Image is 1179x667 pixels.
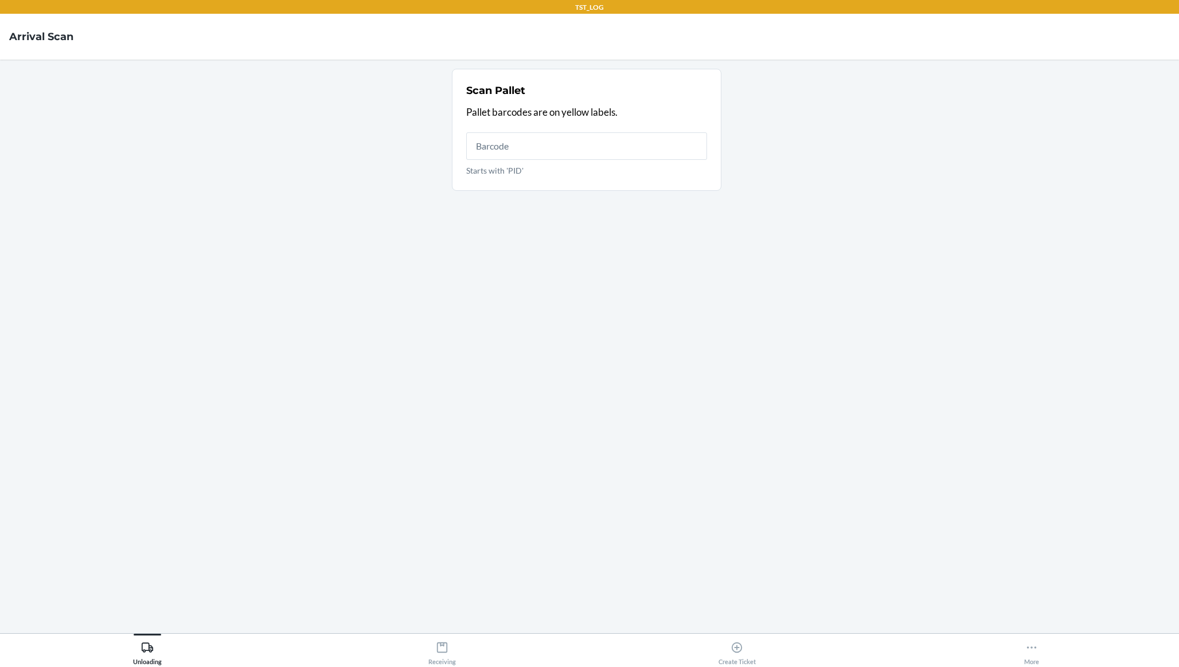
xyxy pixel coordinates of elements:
h4: Arrival Scan [9,29,73,44]
div: Receiving [428,637,456,665]
input: Starts with 'PID' [466,132,707,160]
p: Pallet barcodes are on yellow labels. [466,105,707,120]
div: Unloading [133,637,162,665]
button: Receiving [295,634,589,665]
div: More [1024,637,1039,665]
h2: Scan Pallet [466,83,525,98]
p: Starts with 'PID' [466,164,707,176]
button: Create Ticket [589,634,884,665]
button: More [884,634,1179,665]
div: Create Ticket [719,637,756,665]
p: TST_LOG [575,2,604,13]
